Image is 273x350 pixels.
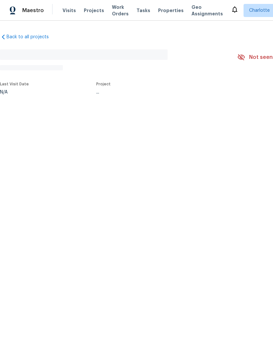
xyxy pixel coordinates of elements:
span: Maestro [22,7,44,14]
div: ... [96,90,222,95]
span: Visits [63,7,76,14]
span: Geo Assignments [191,4,223,17]
span: Work Orders [112,4,129,17]
span: Projects [84,7,104,14]
span: Properties [158,7,184,14]
span: Project [96,82,111,86]
span: Charlotte [249,7,270,14]
span: Tasks [136,8,150,13]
